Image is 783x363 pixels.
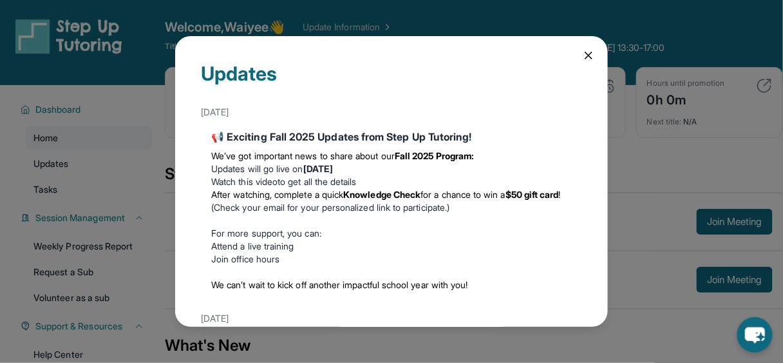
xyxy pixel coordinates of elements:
[303,163,333,174] strong: [DATE]
[211,150,395,161] span: We’ve got important news to share about our
[420,189,505,200] span: for a chance to win a
[211,189,343,200] span: After watching, complete a quick
[211,240,294,251] a: Attend a live training
[737,317,773,353] button: chat-button
[201,307,582,330] div: [DATE]
[211,227,572,240] p: For more support, you can:
[559,189,561,200] span: !
[395,150,474,161] strong: Fall 2025 Program:
[211,176,278,187] a: Watch this video
[343,189,420,200] strong: Knowledge Check
[211,129,572,144] div: 📢 Exciting Fall 2025 Updates from Step Up Tutoring!
[211,253,279,264] a: Join office hours
[211,175,572,188] li: to get all the details
[211,279,468,290] span: We can’t wait to kick off another impactful school year with you!
[211,162,572,175] li: Updates will go live on
[211,188,572,214] li: (Check your email for your personalized link to participate.)
[201,101,582,124] div: [DATE]
[505,189,559,200] strong: $50 gift card
[201,62,582,101] div: Updates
